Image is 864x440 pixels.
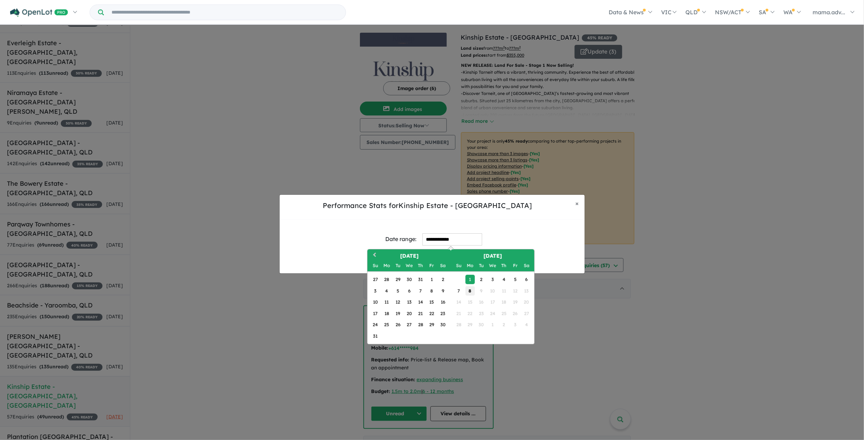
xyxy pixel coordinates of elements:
[404,261,414,270] div: Wednesday
[521,309,531,318] div: Not available Saturday, September 27th, 2025
[453,274,532,330] div: Month September, 2025
[488,275,497,284] div: Choose Wednesday, September 3rd, 2025
[438,297,447,307] div: Choose Saturday, August 16th, 2025
[427,309,436,318] div: Choose Friday, August 22nd, 2025
[415,297,425,307] div: Choose Thursday, August 14th, 2025
[370,309,380,318] div: Choose Sunday, August 17th, 2025
[415,275,425,284] div: Choose Thursday, July 31st, 2025
[370,297,380,307] div: Choose Sunday, August 10th, 2025
[368,250,379,261] button: Previous Month
[499,297,508,307] div: Not available Thursday, September 18th, 2025
[488,286,497,295] div: Not available Wednesday, September 10th, 2025
[367,252,451,260] h2: [DATE]
[370,331,380,341] div: Choose Sunday, August 31st, 2025
[488,309,497,318] div: Not available Wednesday, September 24th, 2025
[510,275,520,284] div: Choose Friday, September 5th, 2025
[476,275,486,284] div: Choose Tuesday, September 2nd, 2025
[382,297,391,307] div: Choose Monday, August 11th, 2025
[476,309,486,318] div: Not available Tuesday, September 23rd, 2025
[576,199,579,207] span: ×
[438,275,447,284] div: Choose Saturday, August 2nd, 2025
[521,286,531,295] div: Not available Saturday, September 13th, 2025
[393,275,402,284] div: Choose Tuesday, July 29th, 2025
[438,309,447,318] div: Choose Saturday, August 23rd, 2025
[454,261,463,270] div: Sunday
[510,297,520,307] div: Not available Friday, September 19th, 2025
[393,297,402,307] div: Choose Tuesday, August 12th, 2025
[393,309,402,318] div: Choose Tuesday, August 19th, 2025
[370,320,380,329] div: Choose Sunday, August 24th, 2025
[510,309,520,318] div: Not available Friday, September 26th, 2025
[454,309,463,318] div: Not available Sunday, September 21st, 2025
[521,297,531,307] div: Not available Saturday, September 20th, 2025
[510,261,520,270] div: Friday
[382,286,391,295] div: Choose Monday, August 4th, 2025
[438,320,447,329] div: Choose Saturday, August 30th, 2025
[499,320,508,329] div: Not available Thursday, October 2nd, 2025
[510,286,520,295] div: Not available Friday, September 12th, 2025
[499,286,508,295] div: Not available Thursday, September 11th, 2025
[510,320,520,329] div: Not available Friday, October 3rd, 2025
[499,261,508,270] div: Thursday
[465,297,475,307] div: Not available Monday, September 15th, 2025
[427,275,436,284] div: Choose Friday, August 1st, 2025
[499,309,508,318] div: Not available Thursday, September 25th, 2025
[404,320,414,329] div: Choose Wednesday, August 27th, 2025
[285,200,570,211] h5: Performance Stats for Kinship Estate - [GEOGRAPHIC_DATA]
[393,261,402,270] div: Tuesday
[521,261,531,270] div: Saturday
[415,320,425,329] div: Choose Thursday, August 28th, 2025
[454,320,463,329] div: Not available Sunday, September 28th, 2025
[465,320,475,329] div: Not available Monday, September 29th, 2025
[415,309,425,318] div: Choose Thursday, August 21st, 2025
[438,286,447,295] div: Choose Saturday, August 9th, 2025
[370,261,380,270] div: Sunday
[427,286,436,295] div: Choose Friday, August 8th, 2025
[476,286,486,295] div: Not available Tuesday, September 9th, 2025
[105,5,344,20] input: Try estate name, suburb, builder or developer
[10,8,68,17] img: Openlot PRO Logo White
[476,297,486,307] div: Not available Tuesday, September 16th, 2025
[499,275,508,284] div: Choose Thursday, September 4th, 2025
[382,261,391,270] div: Monday
[386,234,417,244] div: Date range:
[393,320,402,329] div: Choose Tuesday, August 26th, 2025
[404,309,414,318] div: Choose Wednesday, August 20th, 2025
[370,275,380,284] div: Choose Sunday, July 27th, 2025
[451,252,534,260] h2: [DATE]
[465,309,475,318] div: Not available Monday, September 22nd, 2025
[521,320,531,329] div: Not available Saturday, October 4th, 2025
[367,249,534,344] div: Choose Date
[382,320,391,329] div: Choose Monday, August 25th, 2025
[521,275,531,284] div: Choose Saturday, September 6th, 2025
[488,320,497,329] div: Not available Wednesday, October 1st, 2025
[415,286,425,295] div: Choose Thursday, August 7th, 2025
[404,275,414,284] div: Choose Wednesday, July 30th, 2025
[415,261,425,270] div: Thursday
[465,286,475,295] div: Choose Monday, September 8th, 2025
[404,286,414,295] div: Choose Wednesday, August 6th, 2025
[427,320,436,329] div: Choose Friday, August 29th, 2025
[438,261,447,270] div: Saturday
[454,297,463,307] div: Not available Sunday, September 14th, 2025
[476,261,486,270] div: Tuesday
[404,297,414,307] div: Choose Wednesday, August 13th, 2025
[382,275,391,284] div: Choose Monday, July 28th, 2025
[393,286,402,295] div: Choose Tuesday, August 5th, 2025
[370,274,449,342] div: Month August, 2025
[465,275,475,284] div: Choose Monday, September 1st, 2025
[813,9,846,16] span: mama.adv...
[427,261,436,270] div: Friday
[465,261,475,270] div: Monday
[488,297,497,307] div: Not available Wednesday, September 17th, 2025
[454,286,463,295] div: Choose Sunday, September 7th, 2025
[370,286,380,295] div: Choose Sunday, August 3rd, 2025
[476,320,486,329] div: Not available Tuesday, September 30th, 2025
[382,309,391,318] div: Choose Monday, August 18th, 2025
[488,261,497,270] div: Wednesday
[427,297,436,307] div: Choose Friday, August 15th, 2025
